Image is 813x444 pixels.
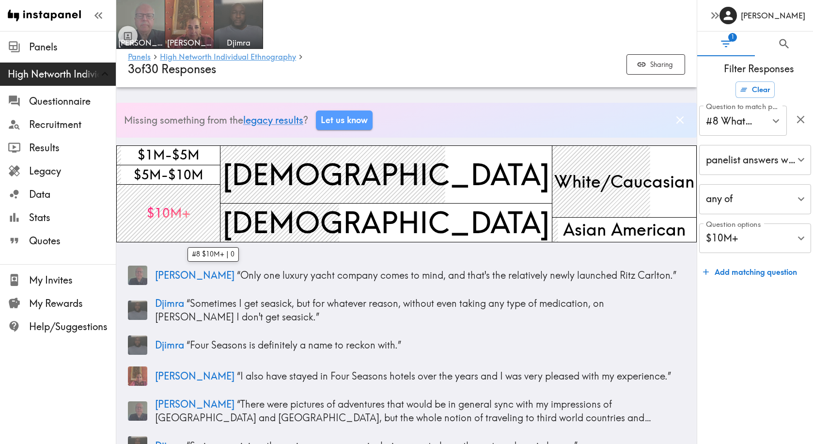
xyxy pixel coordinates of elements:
[128,301,147,320] img: Panelist thumbnail
[155,339,184,351] span: Djimra
[128,62,145,76] span: of
[128,366,147,386] img: Panelist thumbnail
[118,37,163,48] span: [PERSON_NAME]
[128,335,147,355] img: Panelist thumbnail
[155,297,184,309] span: Djimra
[160,53,296,62] a: High Networth Individual Ethnography
[216,37,261,48] span: Djimra
[145,62,216,76] span: 30 Responses
[741,10,805,21] h6: [PERSON_NAME]
[671,111,689,129] button: Dismiss banner
[155,338,685,352] p: “ Four Seasons is definitely a name to reckon with. ”
[155,269,685,282] p: “ Only one luxury yacht company comes to mind, and that's the relatively newly launched Ritz Carl...
[128,62,135,76] span: 3
[699,262,801,282] button: Add matching question
[561,216,688,243] span: Asian American
[155,397,685,425] p: “ There were pictures of adventures that would be in general sync with my impressions of [GEOGRAP...
[118,26,138,46] button: Toggle between responses and questions
[220,152,552,197] span: [DEMOGRAPHIC_DATA]
[735,81,775,98] button: Clear all filters
[29,211,116,224] span: Stats
[128,53,151,62] a: Panels
[29,95,116,108] span: Questionnaire
[29,118,116,131] span: Recruitment
[155,297,685,324] p: “ Sometimes I get seasick, but for whatever reason, without even taking any type of medication, o...
[728,33,737,42] span: 1
[29,234,116,248] span: Quotes
[316,111,373,130] a: Let us know
[699,184,811,214] div: any of
[128,394,685,428] a: Panelist thumbnail[PERSON_NAME] “There were pictures of adventures that would be in general sync ...
[697,32,755,56] button: Filter Responses
[29,297,116,310] span: My Rewards
[124,113,308,127] p: Missing something from the ?
[29,40,116,54] span: Panels
[128,262,685,289] a: Panelist thumbnail[PERSON_NAME] “Only one luxury yacht company comes to mind, and that's the rela...
[136,144,202,166] span: $1M-$5M
[132,164,205,186] span: $5M-$10M
[128,266,147,285] img: Panelist thumbnail
[768,113,783,128] button: Open
[29,188,116,201] span: Data
[155,269,235,281] span: [PERSON_NAME]
[167,37,212,48] span: [PERSON_NAME]
[778,37,791,50] span: Search
[155,398,235,410] span: [PERSON_NAME]
[706,219,761,230] label: Question options
[128,293,685,328] a: Panelist thumbnailDjimra “Sometimes I get seasick, but for whatever reason, without even taking a...
[699,223,811,254] div: $10M+
[145,202,192,224] span: $10M+
[705,62,813,76] span: Filter Responses
[128,401,147,421] img: Panelist thumbnail
[155,369,685,383] p: “ I also have stayed in Four Seasons hotels over the years and I was very pleased with my experie...
[220,200,552,245] span: [DEMOGRAPHIC_DATA]
[29,141,116,155] span: Results
[552,168,696,195] span: White/Caucasian
[128,332,685,359] a: Panelist thumbnailDjimra “Four Seasons is definitely a name to reckon with.”
[29,320,116,333] span: Help/Suggestions
[243,114,303,126] a: legacy results
[626,54,685,75] button: Sharing
[706,101,782,112] label: Question to match panelists on
[29,164,116,178] span: Legacy
[128,363,685,390] a: Panelist thumbnail[PERSON_NAME] “I also have stayed in Four Seasons hotels over the years and I w...
[29,273,116,287] span: My Invites
[8,67,116,81] span: High Networth Individual Ethnography
[699,145,811,175] div: panelist answers with
[155,370,235,382] span: [PERSON_NAME]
